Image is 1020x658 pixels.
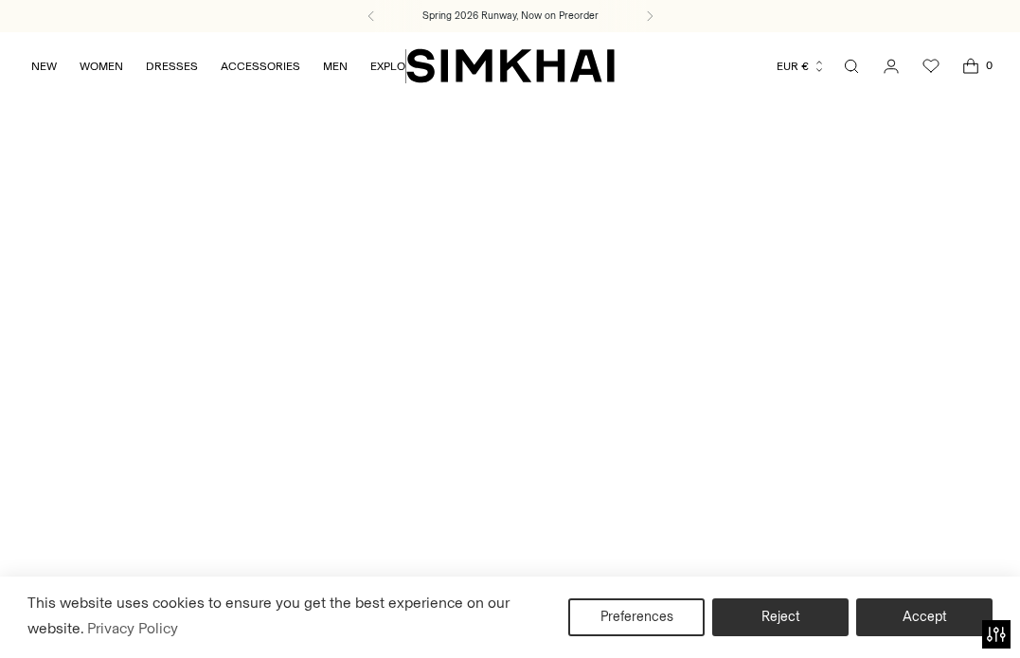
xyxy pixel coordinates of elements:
[912,47,950,85] a: Wishlist
[777,45,826,87] button: EUR €
[406,47,615,84] a: SIMKHAI
[221,45,300,87] a: ACCESSORIES
[712,598,849,636] button: Reject
[370,45,420,87] a: EXPLORE
[146,45,198,87] a: DRESSES
[27,594,510,637] span: This website uses cookies to ensure you get the best experience on our website.
[856,598,993,636] button: Accept
[568,598,705,636] button: Preferences
[80,45,123,87] a: WOMEN
[952,47,990,85] a: Open cart modal
[84,614,181,643] a: Privacy Policy (opens in a new tab)
[31,45,57,87] a: NEW
[832,47,870,85] a: Open search modal
[980,57,997,74] span: 0
[323,45,348,87] a: MEN
[872,47,910,85] a: Go to the account page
